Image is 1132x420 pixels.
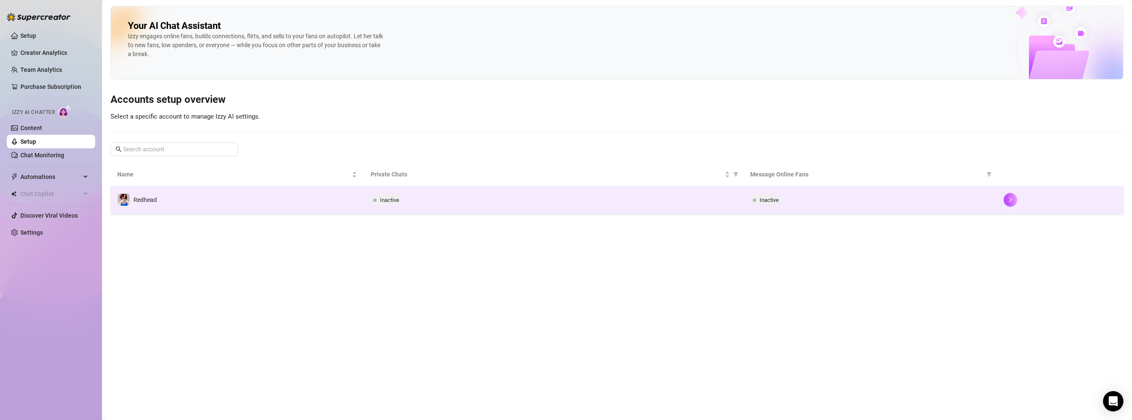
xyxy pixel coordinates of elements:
a: Purchase Subscription [20,83,81,90]
h3: Accounts setup overview [111,93,1123,107]
span: Select a specific account to manage Izzy AI settings. [111,113,260,120]
span: Name [117,170,350,179]
a: Creator Analytics [20,46,88,60]
a: Settings [20,229,43,236]
h2: Your AI Chat Assistant [128,20,221,32]
button: right [1004,193,1017,207]
span: filter [987,172,992,177]
input: Search account [123,145,226,154]
span: Private Chats [371,170,723,179]
a: Setup [20,32,36,39]
span: search [116,146,122,152]
span: Izzy AI Chatter [12,108,55,116]
th: Name [111,163,364,186]
span: Chat Copilot [20,187,81,201]
span: Automations [20,170,81,184]
span: filter [732,168,740,181]
span: Redhead [133,196,157,203]
a: Team Analytics [20,66,62,73]
span: Message Online Fans [750,170,983,179]
span: thunderbolt [11,173,18,180]
a: Discover Viral Videos [20,212,78,219]
img: Chat Copilot [11,191,17,197]
a: Setup [20,138,36,145]
a: Content [20,125,42,131]
div: Izzy engages online fans, builds connections, flirts, and sells to your fans on autopilot. Let he... [128,32,383,59]
img: logo-BBDzfeDw.svg [7,13,71,21]
span: right [1007,197,1013,203]
span: filter [985,168,993,181]
img: Redhead [118,194,130,206]
span: Inactive [760,197,779,203]
span: filter [733,172,738,177]
span: Inactive [380,197,399,203]
img: AI Chatter [58,105,71,117]
div: Open Intercom Messenger [1103,391,1123,411]
th: Private Chats [364,163,744,186]
a: Chat Monitoring [20,152,64,159]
